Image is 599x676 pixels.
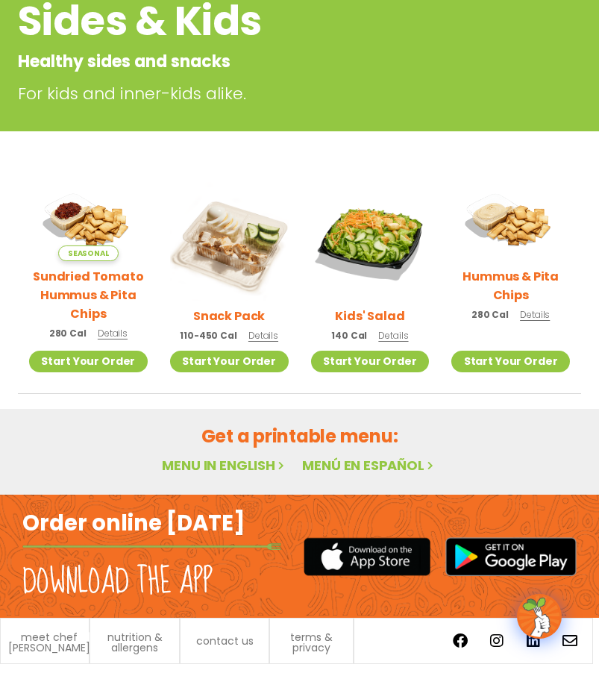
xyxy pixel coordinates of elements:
span: Details [520,308,550,321]
h2: Order online [DATE] [22,510,245,538]
img: appstore [304,536,430,578]
a: Menú en español [302,456,436,475]
p: Healthy sides and snacks [18,49,461,74]
h2: Sundried Tomato Hummus & Pita Chips [29,267,148,323]
span: 280 Cal [49,327,87,340]
p: For kids and inner-kids alike. [18,81,581,106]
h2: Get a printable menu: [18,423,581,449]
h2: Snack Pack [193,307,265,325]
a: meet chef [PERSON_NAME] [8,632,90,653]
span: Details [98,327,128,339]
span: 110-450 Cal [180,329,237,342]
a: Start Your Order [311,351,430,372]
span: Details [378,329,408,342]
img: fork [22,543,281,551]
a: terms & privacy [277,632,345,653]
img: google_play [445,537,577,576]
img: Product photo for Snack Pack [170,182,289,301]
a: Start Your Order [170,351,289,372]
h2: Download the app [22,561,213,603]
h2: Kids' Salad [335,307,404,325]
a: contact us [196,636,254,646]
a: Start Your Order [451,351,570,372]
span: Seasonal [58,245,119,261]
img: Product photo for Kids’ Salad [311,182,430,301]
img: wpChatIcon [518,595,560,637]
span: Details [248,329,278,342]
a: Start Your Order [29,351,148,372]
img: Product photo for Sundried Tomato Hummus & Pita Chips [29,182,148,261]
a: Menu in English [162,456,287,475]
a: nutrition & allergens [98,632,171,653]
span: 140 Cal [331,329,367,342]
span: 280 Cal [471,308,509,322]
h2: Hummus & Pita Chips [451,267,570,304]
img: Product photo for Hummus & Pita Chips [451,182,570,261]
